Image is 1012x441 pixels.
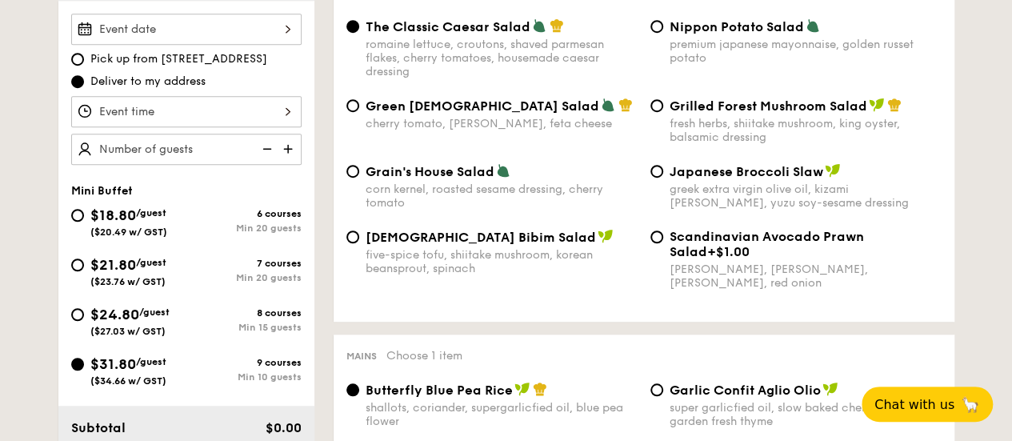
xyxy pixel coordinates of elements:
input: The Classic Caesar Saladromaine lettuce, croutons, shaved parmesan flakes, cherry tomatoes, house... [346,20,359,33]
img: icon-vegan.f8ff3823.svg [822,382,838,396]
span: Nippon Potato Salad [670,19,804,34]
span: Deliver to my address [90,74,206,90]
input: Event time [71,96,302,127]
div: Min 20 guests [186,223,302,234]
img: icon-vegan.f8ff3823.svg [869,98,885,112]
img: icon-vegetarian.fe4039eb.svg [806,18,820,33]
span: Butterfly Blue Pea Rice [366,383,513,398]
div: super garlicfied oil, slow baked cherry tomatoes, garden fresh thyme [670,401,942,428]
div: 8 courses [186,307,302,319]
span: Mini Buffet [71,184,133,198]
input: [DEMOGRAPHIC_DATA] Bibim Saladfive-spice tofu, shiitake mushroom, korean beansprout, spinach [346,231,359,243]
span: Grilled Forest Mushroom Salad [670,98,867,114]
img: icon-chef-hat.a58ddaea.svg [533,382,547,396]
span: Green [DEMOGRAPHIC_DATA] Salad [366,98,599,114]
div: corn kernel, roasted sesame dressing, cherry tomato [366,182,638,210]
img: icon-vegan.f8ff3823.svg [825,163,841,178]
span: Choose 1 item [386,349,462,363]
img: icon-vegetarian.fe4039eb.svg [496,163,510,178]
div: romaine lettuce, croutons, shaved parmesan flakes, cherry tomatoes, housemade caesar dressing [366,38,638,78]
input: Japanese Broccoli Slawgreek extra virgin olive oil, kizami [PERSON_NAME], yuzu soy-sesame dressing [650,165,663,178]
div: Min 20 guests [186,272,302,283]
span: /guest [136,257,166,268]
span: /guest [136,356,166,367]
input: $21.80/guest($23.76 w/ GST)7 coursesMin 20 guests [71,259,84,271]
div: [PERSON_NAME], [PERSON_NAME], [PERSON_NAME], red onion [670,263,942,290]
span: $0.00 [265,420,301,435]
img: icon-vegetarian.fe4039eb.svg [601,98,615,112]
div: cherry tomato, [PERSON_NAME], feta cheese [366,117,638,130]
span: Scandinavian Avocado Prawn Salad [670,229,864,259]
div: 9 courses [186,357,302,368]
span: Grain's House Salad [366,164,494,179]
img: icon-reduce.1d2dbef1.svg [254,134,278,164]
input: Grain's House Saladcorn kernel, roasted sesame dressing, cherry tomato [346,165,359,178]
div: 7 courses [186,258,302,269]
button: Chat with us🦙 [862,387,993,422]
span: Chat with us [874,397,954,412]
input: $31.80/guest($34.66 w/ GST)9 coursesMin 10 guests [71,358,84,371]
div: premium japanese mayonnaise, golden russet potato [670,38,942,65]
span: 🦙 [961,395,980,414]
div: greek extra virgin olive oil, kizami [PERSON_NAME], yuzu soy-sesame dressing [670,182,942,210]
img: icon-vegan.f8ff3823.svg [514,382,530,396]
img: icon-chef-hat.a58ddaea.svg [550,18,564,33]
img: icon-chef-hat.a58ddaea.svg [887,98,902,112]
input: Pick up from [STREET_ADDRESS] [71,53,84,66]
input: Grilled Forest Mushroom Saladfresh herbs, shiitake mushroom, king oyster, balsamic dressing [650,99,663,112]
input: Scandinavian Avocado Prawn Salad+$1.00[PERSON_NAME], [PERSON_NAME], [PERSON_NAME], red onion [650,231,663,243]
span: ($27.03 w/ GST) [90,326,166,337]
span: /guest [139,307,170,318]
span: $24.80 [90,306,139,323]
span: Japanese Broccoli Slaw [670,164,823,179]
input: Green [DEMOGRAPHIC_DATA] Saladcherry tomato, [PERSON_NAME], feta cheese [346,99,359,112]
span: ($34.66 w/ GST) [90,375,166,387]
input: $24.80/guest($27.03 w/ GST)8 coursesMin 15 guests [71,308,84,321]
span: ($23.76 w/ GST) [90,276,166,287]
span: Mains [346,351,377,362]
input: Number of guests [71,134,302,165]
span: Pick up from [STREET_ADDRESS] [90,51,267,67]
img: icon-vegan.f8ff3823.svg [598,229,614,243]
div: fresh herbs, shiitake mushroom, king oyster, balsamic dressing [670,117,942,144]
div: shallots, coriander, supergarlicfied oil, blue pea flower [366,401,638,428]
input: Deliver to my address [71,75,84,88]
span: Garlic Confit Aglio Olio [670,383,821,398]
input: Nippon Potato Saladpremium japanese mayonnaise, golden russet potato [650,20,663,33]
img: icon-vegetarian.fe4039eb.svg [532,18,546,33]
div: five-spice tofu, shiitake mushroom, korean beansprout, spinach [366,248,638,275]
span: +$1.00 [707,244,750,259]
img: icon-chef-hat.a58ddaea.svg [618,98,633,112]
input: Garlic Confit Aglio Oliosuper garlicfied oil, slow baked cherry tomatoes, garden fresh thyme [650,383,663,396]
span: ($20.49 w/ GST) [90,227,167,238]
input: Butterfly Blue Pea Riceshallots, coriander, supergarlicfied oil, blue pea flower [346,383,359,396]
img: icon-add.58712e84.svg [278,134,302,164]
div: 6 courses [186,208,302,219]
span: [DEMOGRAPHIC_DATA] Bibim Salad [366,230,596,245]
div: Min 15 guests [186,322,302,333]
span: /guest [136,207,166,218]
span: Subtotal [71,420,126,435]
span: $18.80 [90,206,136,224]
span: $21.80 [90,256,136,274]
input: Event date [71,14,302,45]
span: $31.80 [90,355,136,373]
input: $18.80/guest($20.49 w/ GST)6 coursesMin 20 guests [71,209,84,222]
div: Min 10 guests [186,371,302,383]
span: The Classic Caesar Salad [366,19,530,34]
